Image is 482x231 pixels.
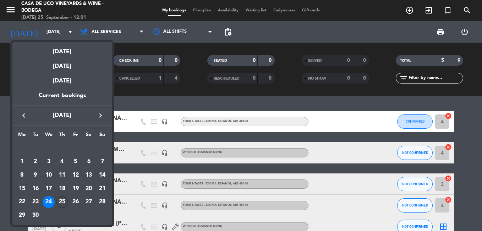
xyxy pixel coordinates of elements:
[42,168,55,182] td: September 10, 2025
[17,111,30,120] button: keyboard_arrow_left
[16,169,28,181] div: 8
[70,183,82,195] div: 19
[15,209,29,222] td: September 29, 2025
[96,111,105,120] i: keyboard_arrow_right
[56,183,68,195] div: 18
[96,183,108,195] div: 21
[95,155,109,169] td: September 7, 2025
[29,196,42,208] div: 23
[70,196,82,208] div: 26
[29,209,42,222] td: September 30, 2025
[29,209,42,221] div: 30
[15,168,29,182] td: September 8, 2025
[29,182,42,195] td: September 16, 2025
[56,196,68,208] div: 25
[42,131,55,142] th: Wednesday
[15,142,109,155] td: SEP
[83,196,95,208] div: 27
[82,155,96,169] td: September 6, 2025
[29,131,42,142] th: Tuesday
[29,183,42,195] div: 16
[16,183,28,195] div: 15
[29,168,42,182] td: September 9, 2025
[29,156,42,168] div: 2
[96,156,108,168] div: 7
[95,182,109,195] td: September 21, 2025
[43,196,55,208] div: 24
[16,156,28,168] div: 1
[56,156,68,168] div: 4
[15,182,29,195] td: September 15, 2025
[70,156,82,168] div: 5
[15,131,29,142] th: Monday
[12,42,112,57] div: [DATE]
[83,156,95,168] div: 6
[55,195,69,209] td: September 25, 2025
[69,195,82,209] td: September 26, 2025
[95,168,109,182] td: September 14, 2025
[42,155,55,169] td: September 3, 2025
[43,156,55,168] div: 3
[42,182,55,195] td: September 17, 2025
[95,195,109,209] td: September 28, 2025
[55,131,69,142] th: Thursday
[82,168,96,182] td: September 13, 2025
[70,169,82,181] div: 12
[95,131,109,142] th: Sunday
[30,111,94,120] span: [DATE]
[69,155,82,169] td: September 5, 2025
[69,131,82,142] th: Friday
[96,169,108,181] div: 14
[29,195,42,209] td: September 23, 2025
[69,182,82,195] td: September 19, 2025
[43,169,55,181] div: 10
[82,195,96,209] td: September 27, 2025
[12,71,112,91] div: [DATE]
[82,131,96,142] th: Saturday
[82,182,96,195] td: September 20, 2025
[16,196,28,208] div: 22
[20,111,28,120] i: keyboard_arrow_left
[83,183,95,195] div: 20
[12,91,112,106] div: Current bookings
[96,196,108,208] div: 28
[42,195,55,209] td: September 24, 2025
[55,182,69,195] td: September 18, 2025
[69,168,82,182] td: September 12, 2025
[15,195,29,209] td: September 22, 2025
[55,155,69,169] td: September 4, 2025
[12,57,112,71] div: [DATE]
[16,209,28,221] div: 29
[55,168,69,182] td: September 11, 2025
[56,169,68,181] div: 11
[43,183,55,195] div: 17
[15,155,29,169] td: September 1, 2025
[94,111,107,120] button: keyboard_arrow_right
[29,169,42,181] div: 9
[83,169,95,181] div: 13
[29,155,42,169] td: September 2, 2025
